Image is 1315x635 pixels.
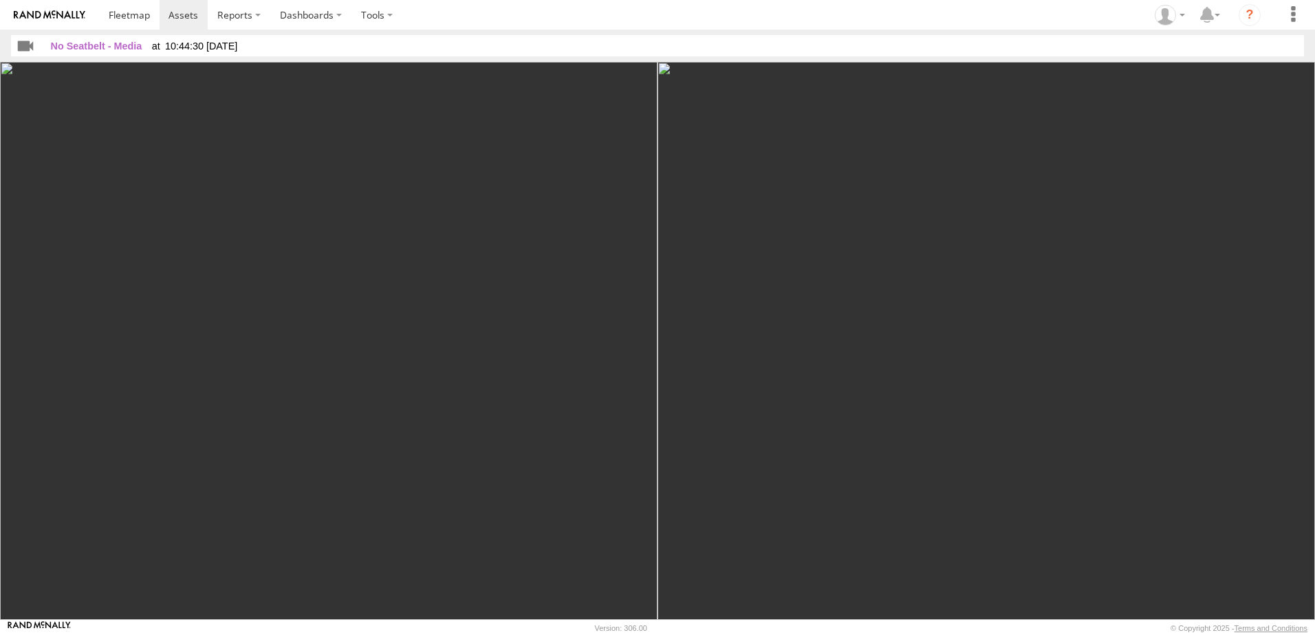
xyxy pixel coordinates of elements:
span: 10:44:30 [DATE] [152,41,238,52]
div: Derrick Ball [1150,5,1190,25]
div: © Copyright 2025 - [1171,624,1307,632]
img: rand-logo.svg [14,10,85,20]
a: Terms and Conditions [1235,624,1307,632]
a: Visit our Website [8,621,71,635]
span: No Seatbelt - Media [51,41,142,52]
img: 357660102062700-2-1755701070.jpg [657,62,1315,620]
div: Version: 306.00 [595,624,647,632]
i: ? [1239,4,1261,26]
